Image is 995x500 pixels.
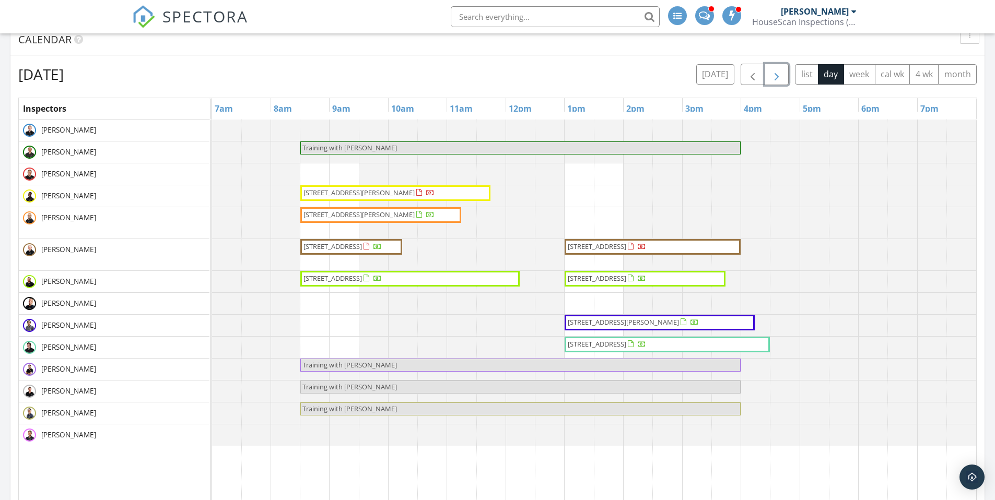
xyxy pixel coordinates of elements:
span: Calendar [18,32,72,46]
a: 6pm [859,100,882,117]
img: trent_headshot.png [23,319,36,332]
img: shaun_headshot.png [23,211,36,224]
div: HouseScan Inspections (HOME) [752,17,857,27]
span: [STREET_ADDRESS] [303,242,362,251]
span: [STREET_ADDRESS][PERSON_NAME] [568,317,679,327]
img: home_scan16.jpg [23,243,36,256]
span: [PERSON_NAME] [39,212,98,223]
span: [STREET_ADDRESS][PERSON_NAME] [303,210,415,219]
img: josh_photo1_spectora.jpg [23,168,36,181]
span: SPECTORA [162,5,248,27]
a: 10am [389,100,417,117]
span: [PERSON_NAME] [39,276,98,287]
span: Training with [PERSON_NAME] [302,143,397,152]
button: cal wk [875,64,910,85]
img: devin_photo_1.jpg [23,146,36,159]
a: 1pm [565,100,588,117]
a: 11am [447,100,475,117]
img: The Best Home Inspection Software - Spectora [132,5,155,28]
span: Training with [PERSON_NAME] [302,360,397,370]
button: Previous day [741,64,765,85]
button: month [938,64,977,85]
button: day [818,64,844,85]
a: 2pm [624,100,647,117]
span: [PERSON_NAME] [39,342,98,352]
span: [PERSON_NAME] [39,125,98,135]
span: [PERSON_NAME] [39,244,98,255]
img: untitled_2500_x_2500_px_4.png [23,363,36,376]
span: [PERSON_NAME] [39,364,98,374]
input: Search everything... [451,6,660,27]
a: 7pm [918,100,941,117]
a: 7am [212,100,236,117]
span: [PERSON_NAME] [39,298,98,308]
span: [PERSON_NAME] [39,320,98,330]
img: dom_headshot.jpg [23,341,36,354]
button: week [844,64,875,85]
img: tyler_headshot.jpg [23,275,36,288]
img: bradley_face.png [23,428,36,442]
span: [STREET_ADDRESS] [568,339,626,349]
button: list [795,64,818,85]
span: Training with [PERSON_NAME] [302,404,397,413]
span: [PERSON_NAME] [39,169,98,179]
a: 9am [330,100,353,117]
span: Inspectors [23,103,66,114]
span: [STREET_ADDRESS] [568,273,626,283]
a: 4pm [741,100,765,117]
button: 4 wk [909,64,939,85]
span: [STREET_ADDRESS] [568,242,626,251]
span: [PERSON_NAME] [39,191,98,201]
a: SPECTORA [132,14,248,36]
img: 25_headshot_insurance_gage.png [23,385,36,398]
img: 25_headshot_insurance_blake.png [23,407,36,420]
span: [PERSON_NAME] [39,408,98,418]
a: 8am [271,100,295,117]
img: daven_headshot.jpg [23,189,36,203]
span: [PERSON_NAME] [39,386,98,396]
h2: [DATE] [18,64,64,85]
img: home_scan2.jpg [23,124,36,137]
span: Training with [PERSON_NAME] [302,382,397,391]
a: 12pm [506,100,534,117]
div: Open Intercom Messenger [959,465,985,490]
a: 5pm [800,100,824,117]
span: [PERSON_NAME] [39,430,98,440]
div: [PERSON_NAME] [781,6,849,17]
button: Next day [765,64,789,85]
img: mike_headshots.jpg [23,297,36,310]
span: [STREET_ADDRESS][PERSON_NAME] [303,188,415,197]
span: [PERSON_NAME] [39,147,98,157]
button: [DATE] [696,64,734,85]
span: [STREET_ADDRESS] [303,273,362,283]
a: 3pm [683,100,706,117]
